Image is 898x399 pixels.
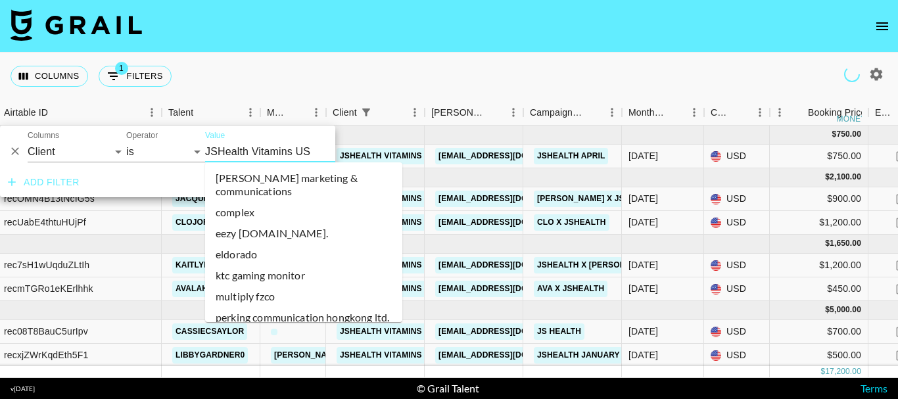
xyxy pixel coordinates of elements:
[4,282,93,295] div: recmTGRo1eKErlhhk
[602,103,622,122] button: Menu
[425,100,523,126] div: Booker
[435,148,582,164] a: [EMAIL_ADDRESS][DOMAIN_NAME]
[825,172,830,183] div: $
[172,257,235,273] a: kaitlyngale
[584,103,602,122] button: Sort
[704,100,770,126] div: Currency
[205,168,402,202] li: [PERSON_NAME] marketing & communications
[48,103,66,122] button: Sort
[435,257,582,273] a: [EMAIL_ADDRESS][DOMAIN_NAME]
[836,129,861,140] div: 750.00
[534,281,607,297] a: Ava x JSHealth
[271,347,485,364] a: [PERSON_NAME][EMAIL_ADDRESS][DOMAIN_NAME]
[288,103,306,122] button: Sort
[770,103,790,122] button: Menu
[704,320,770,344] div: USD
[260,100,326,126] div: Manager
[4,258,89,271] div: rec7sH1wUqduZLtIh
[431,100,485,126] div: [PERSON_NAME]
[825,366,861,377] div: 17,200.00
[790,103,808,122] button: Sort
[534,257,659,273] a: JSHealth x [PERSON_NAME]
[750,103,770,122] button: Menu
[704,254,770,277] div: USD
[711,100,732,126] div: Currency
[825,304,830,316] div: $
[435,281,582,297] a: [EMAIL_ADDRESS][DOMAIN_NAME]
[832,129,837,140] div: $
[357,103,375,122] button: Show filters
[628,282,658,295] div: Mar '25
[435,191,582,207] a: [EMAIL_ADDRESS][DOMAIN_NAME]
[628,192,658,205] div: Apr '25
[732,103,750,122] button: Sort
[628,216,658,229] div: Apr '25
[504,103,523,122] button: Menu
[205,286,402,307] li: multiply fzco
[337,347,438,364] a: JSHealth Vitamins US
[193,103,212,122] button: Sort
[205,130,225,141] label: Value
[172,323,247,340] a: cassiecsaylor
[126,130,158,141] label: Operator
[115,62,128,75] span: 1
[435,347,582,364] a: [EMAIL_ADDRESS][DOMAIN_NAME]
[172,191,239,207] a: jacque_foss
[417,382,479,395] div: © Grail Talent
[825,238,830,249] div: $
[205,244,402,265] li: eldorado
[666,103,684,122] button: Sort
[241,103,260,122] button: Menu
[770,254,868,277] div: $1,200.00
[770,277,868,301] div: $450.00
[770,187,868,211] div: $900.00
[534,191,659,207] a: [PERSON_NAME] x JSHealth
[704,211,770,235] div: USD
[704,145,770,168] div: USD
[4,348,88,362] div: recxjZWrKqdEth5F1
[628,149,658,162] div: May '25
[534,148,608,164] a: JSHealth April
[99,66,172,87] button: Show filters
[485,103,504,122] button: Sort
[704,187,770,211] div: USD
[4,192,95,205] div: recOMN4B13tNcIG5s
[375,103,394,122] button: Sort
[435,323,582,340] a: [EMAIL_ADDRESS][DOMAIN_NAME]
[3,170,85,195] button: Add filter
[843,65,861,83] span: Refreshing talent, clients, users, campaigns...
[162,100,260,126] div: Talent
[770,145,868,168] div: $750.00
[875,100,893,126] div: Expenses: Remove Commission?
[337,148,438,164] a: JSHealth Vitamins US
[808,100,866,126] div: Booking Price
[534,323,584,340] a: JS Health
[704,344,770,367] div: USD
[869,13,895,39] button: open drawer
[11,66,88,87] button: Select columns
[704,277,770,301] div: USD
[628,258,658,271] div: Mar '25
[205,223,402,244] li: eezy [DOMAIN_NAME].
[168,100,193,126] div: Talent
[837,115,866,123] div: money
[326,100,425,126] div: Client
[5,141,25,161] button: Delete
[4,100,48,126] div: Airtable ID
[830,238,861,249] div: 1,650.00
[172,214,225,231] a: clojorgg
[523,100,622,126] div: Campaign (Type)
[684,103,704,122] button: Menu
[628,348,658,362] div: Feb '25
[205,202,402,223] li: complex
[628,100,666,126] div: Month Due
[770,344,868,367] div: $500.00
[622,100,704,126] div: Month Due
[337,323,438,340] a: JSHealth Vitamins US
[333,100,357,126] div: Client
[357,103,375,122] div: 1 active filter
[172,281,222,297] a: avalahey
[405,103,425,122] button: Menu
[435,214,582,231] a: [EMAIL_ADDRESS][DOMAIN_NAME]
[830,172,861,183] div: 2,100.00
